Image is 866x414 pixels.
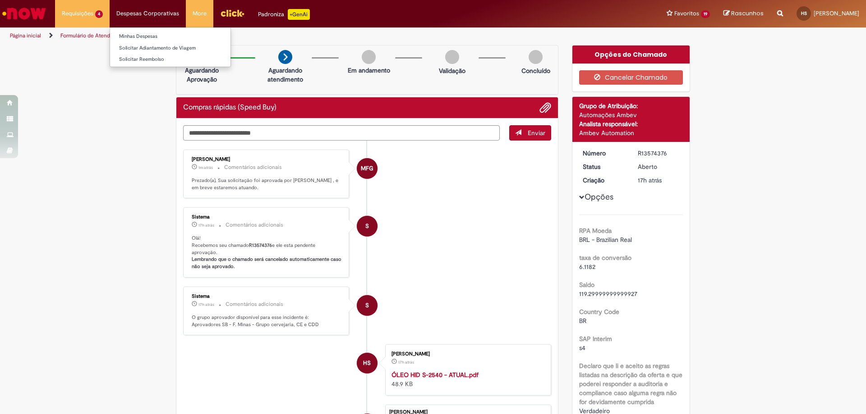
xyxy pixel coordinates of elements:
[192,256,343,270] b: Lembrando que o chamado será cancelado automaticamente caso não seja aprovado.
[638,162,680,171] div: Aberto
[183,104,276,112] h2: Compras rápidas (Speed Buy) Histórico de tíquete
[579,290,637,298] span: 119.29999999999927
[579,254,631,262] b: taxa de conversão
[579,263,595,271] span: 6.1182
[674,9,699,18] span: Favoritos
[579,70,683,85] button: Cancelar Chamado
[180,66,224,84] p: Aguardando Aprovação
[357,158,378,179] div: Matheus Freire Garcia
[198,302,214,307] span: 17h atrás
[576,149,631,158] dt: Número
[7,27,571,44] ul: Trilhas de página
[220,6,244,20] img: click_logo_yellow_360x200.png
[192,314,342,328] p: O grupo aprovador disponível para esse incidente é: Aprovadores SB - F. Minas - Grupo cervejaria,...
[348,66,390,75] p: Em andamento
[509,125,551,141] button: Enviar
[445,50,459,64] img: img-circle-grey.png
[110,27,231,67] ul: Despesas Corporativas
[579,227,612,235] b: RPA Moeda
[249,242,272,249] b: R13574376
[579,335,612,343] b: SAP Interim
[579,110,683,119] div: Automações Ambev
[529,50,543,64] img: img-circle-grey.png
[226,221,283,229] small: Comentários adicionais
[198,165,213,170] time: 29/09/2025 15:42:01
[801,10,807,16] span: HS
[638,176,662,184] time: 28/09/2025 22:59:17
[198,223,214,228] span: 17h atrás
[365,215,369,237] span: S
[731,9,764,18] span: Rascunhos
[62,9,93,18] span: Requisições
[192,294,342,299] div: Sistema
[288,9,310,20] p: +GenAi
[198,165,213,170] span: 1m atrás
[192,235,342,270] p: Olá! Recebemos seu chamado e ele esta pendente aprovação.
[110,55,230,64] a: Solicitar Reembolso
[579,119,683,128] div: Analista responsável:
[198,223,214,228] time: 28/09/2025 22:59:28
[439,66,465,75] p: Validação
[1,5,47,23] img: ServiceNow
[398,359,414,365] time: 28/09/2025 22:59:13
[226,300,283,308] small: Comentários adicionais
[258,9,310,20] div: Padroniza
[638,176,680,185] div: 28/09/2025 22:59:17
[110,43,230,53] a: Solicitar Adiantamento de Viagem
[398,359,414,365] span: 17h atrás
[95,10,103,18] span: 4
[723,9,764,18] a: Rascunhos
[198,302,214,307] time: 28/09/2025 22:59:27
[579,317,586,325] span: BR
[814,9,859,17] span: [PERSON_NAME]
[263,66,307,84] p: Aguardando atendimento
[357,216,378,237] div: System
[392,370,542,388] div: 48.9 KB
[361,158,373,179] span: MFG
[579,101,683,110] div: Grupo de Atribuição:
[192,157,342,162] div: [PERSON_NAME]
[60,32,127,39] a: Formulário de Atendimento
[579,344,585,352] span: s4
[278,50,292,64] img: arrow-next.png
[576,176,631,185] dt: Criação
[10,32,41,39] a: Página inicial
[579,308,619,316] b: Country Code
[638,176,662,184] span: 17h atrás
[576,162,631,171] dt: Status
[528,129,545,137] span: Enviar
[192,214,342,220] div: Sistema
[365,295,369,316] span: S
[116,9,179,18] span: Despesas Corporativas
[579,236,632,244] span: BRL - Brazilian Real
[392,371,479,379] a: ÓLEO HID S-2540 - ATUAL.pdf
[224,164,282,171] small: Comentários adicionais
[362,50,376,64] img: img-circle-grey.png
[539,102,551,114] button: Adicionar anexos
[357,353,378,373] div: Helbert Pereira Da Silva
[579,128,683,137] div: Ambev Automation
[193,9,207,18] span: More
[192,177,342,191] p: Prezado(a), Sua solicitação foi aprovada por [PERSON_NAME] , e em breve estaremos atuando.
[363,352,371,374] span: HS
[521,66,550,75] p: Concluído
[579,281,594,289] b: Saldo
[183,125,500,141] textarea: Digite sua mensagem aqui...
[701,10,710,18] span: 19
[638,149,680,158] div: R13574376
[579,362,682,406] b: Declaro que li e aceito as regras listadas na descrição da oferta e que poderei responder a audit...
[357,295,378,316] div: System
[110,32,230,41] a: Minhas Despesas
[392,351,542,357] div: [PERSON_NAME]
[572,45,690,64] div: Opções do Chamado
